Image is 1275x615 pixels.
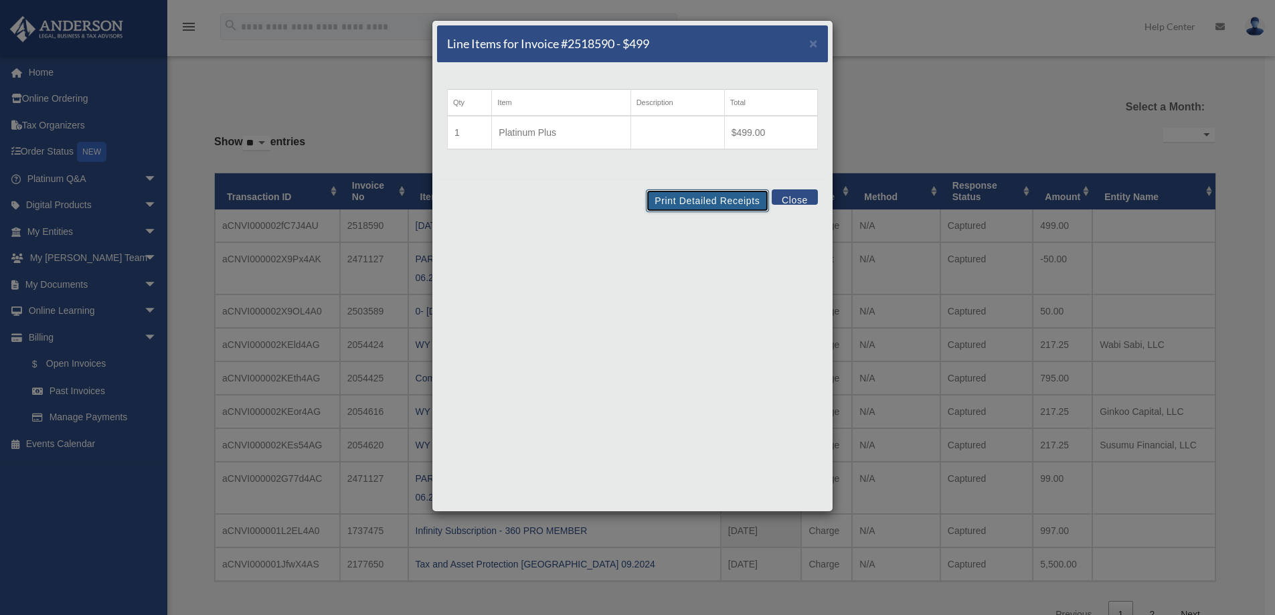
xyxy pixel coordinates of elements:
td: $499.00 [724,116,817,149]
span: × [809,35,818,51]
td: Platinum Plus [492,116,630,149]
td: 1 [448,116,492,149]
th: Qty [448,90,492,116]
button: Print Detailed Receipts [646,189,768,212]
th: Item [492,90,630,116]
th: Description [630,90,724,116]
button: Close [772,189,818,205]
button: Close [809,36,818,50]
h5: Line Items for Invoice #2518590 - $499 [447,35,649,52]
th: Total [724,90,817,116]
